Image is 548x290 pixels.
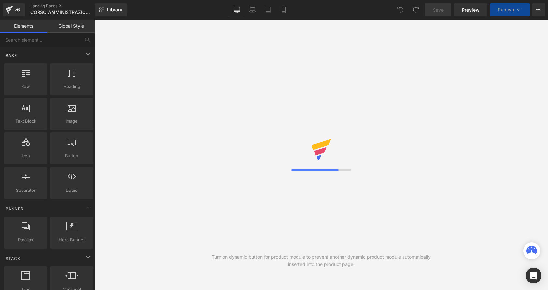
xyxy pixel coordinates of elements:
span: Separator [6,187,45,194]
span: Save [433,7,444,13]
a: Landing Pages [30,3,105,8]
div: v6 [13,6,21,14]
a: Global Style [47,20,95,33]
span: Button [52,152,91,159]
a: Mobile [276,3,292,16]
span: Hero Banner [52,237,91,243]
a: Laptop [245,3,260,16]
span: Text Block [6,118,45,125]
span: Heading [52,83,91,90]
a: Tablet [260,3,276,16]
button: Undo [394,3,407,16]
button: Redo [409,3,422,16]
a: Desktop [229,3,245,16]
span: Liquid [52,187,91,194]
a: New Library [95,3,127,16]
span: Row [6,83,45,90]
div: Open Intercom Messenger [526,268,541,283]
span: Image [52,118,91,125]
span: CORSO AMMINISTRAZIONE AZIENDALE [30,10,93,15]
span: Publish [498,7,514,12]
span: Banner [5,206,24,212]
span: Library [107,7,122,13]
span: Icon [6,152,45,159]
a: Preview [454,3,487,16]
a: v6 [3,3,25,16]
button: More [532,3,545,16]
span: Parallax [6,237,45,243]
span: Stack [5,255,21,262]
div: Turn on dynamic button for product module to prevent another dynamic product module automatically... [208,253,435,268]
span: Base [5,53,18,59]
span: Preview [462,7,479,13]
button: Publish [490,3,530,16]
